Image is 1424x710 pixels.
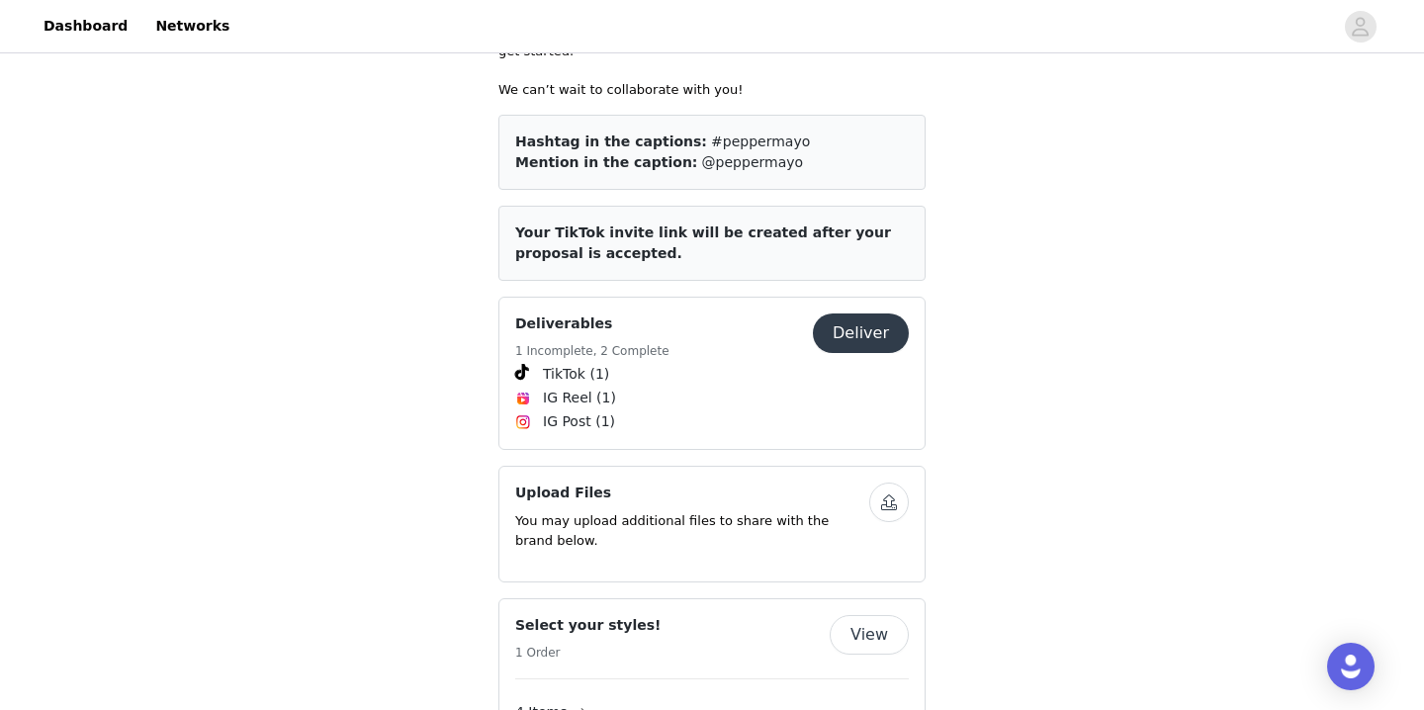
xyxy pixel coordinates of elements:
img: Instagram Reels Icon [515,391,531,406]
button: Deliver [813,313,909,353]
img: Instagram Icon [515,414,531,430]
span: Your TikTok invite link will be created after your proposal is accepted. [515,224,891,261]
p: We can’t wait to collaborate with you! [498,80,926,100]
span: IG Post (1) [543,411,615,432]
span: Hashtag in the captions: [515,133,707,149]
div: Open Intercom Messenger [1327,643,1375,690]
div: avatar [1351,11,1370,43]
span: IG Reel (1) [543,388,616,408]
div: Deliverables [498,297,926,450]
p: You may upload additional files to share with the brand below. [515,511,869,550]
h4: Select your styles! [515,615,661,636]
span: @peppermayo [702,154,803,170]
button: View [830,615,909,655]
span: Mention in the caption: [515,154,697,170]
h5: 1 Order [515,644,661,662]
h5: 1 Incomplete, 2 Complete [515,342,669,360]
a: Dashboard [32,4,139,48]
span: TikTok (1) [543,364,609,385]
a: Networks [143,4,241,48]
h4: Deliverables [515,313,669,334]
h4: Upload Files [515,483,869,503]
span: #peppermayo [711,133,810,149]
